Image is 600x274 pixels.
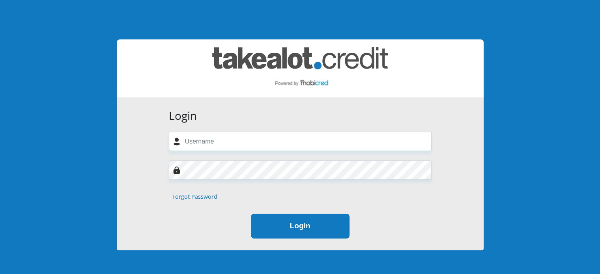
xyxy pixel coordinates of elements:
img: user-icon image [173,138,181,145]
input: Username [169,132,432,151]
img: Image [173,166,181,174]
img: takealot_credit logo [212,47,388,89]
h3: Login [169,109,432,123]
button: Login [251,214,350,239]
a: Forgot Password [172,192,217,201]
